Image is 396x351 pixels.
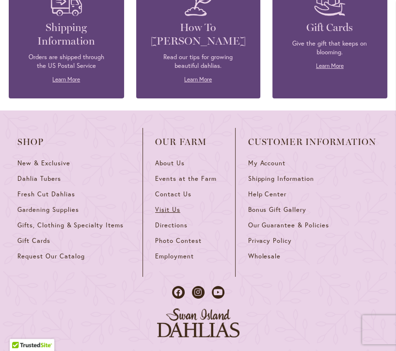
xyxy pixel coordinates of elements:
[287,21,373,34] h4: Gift Cards
[212,286,224,299] a: Dahlias on Youtube
[17,137,130,147] span: Shop
[151,21,246,48] h4: How To [PERSON_NAME]
[172,286,185,299] a: Dahlias on Facebook
[23,53,110,70] p: Orders are shipped through the US Postal Service
[316,62,344,69] a: Learn More
[155,206,180,214] span: Visit Us
[155,190,191,198] span: Contact Us
[155,221,188,229] span: Directions
[151,53,246,70] p: Read our tips for growing beautiful dahlias.
[23,21,110,48] h4: Shipping Information
[17,252,84,260] span: Request Our Catalog
[155,137,223,147] span: Our Farm
[184,76,212,83] a: Learn More
[17,206,79,214] span: Gardening Supplies
[248,206,306,214] span: Bonus Gift Gallery
[248,190,286,198] span: Help Center
[248,137,376,147] span: Customer Information
[155,237,202,245] span: Photo Contest
[17,175,61,183] span: Dahlia Tubers
[17,190,75,198] span: Fresh Cut Dahlias
[248,159,285,167] span: My Account
[287,39,373,57] p: Give the gift that keeps on blooming.
[248,175,314,183] span: Shipping Information
[248,221,329,229] span: Our Guarantee & Policies
[52,76,80,83] a: Learn More
[192,286,205,299] a: Dahlias on Instagram
[155,252,194,260] span: Employment
[155,159,185,167] span: About Us
[17,159,70,167] span: New & Exclusive
[155,175,216,183] span: Events at the Farm
[248,237,292,245] span: Privacy Policy
[17,221,124,229] span: Gifts, Clothing & Specialty Items
[17,237,50,245] span: Gift Cards
[248,252,281,260] span: Wholesale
